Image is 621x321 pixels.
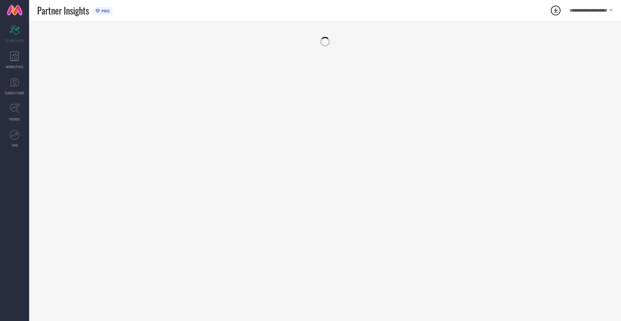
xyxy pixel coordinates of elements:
[5,91,25,95] span: SUGGESTIONS
[37,4,89,17] span: Partner Insights
[9,117,20,122] span: TRENDS
[550,5,561,16] div: Open download list
[12,143,18,148] span: FWD
[5,38,24,43] span: SCORECARDS
[6,64,24,69] span: WORKSPACE
[100,9,110,14] span: PRO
